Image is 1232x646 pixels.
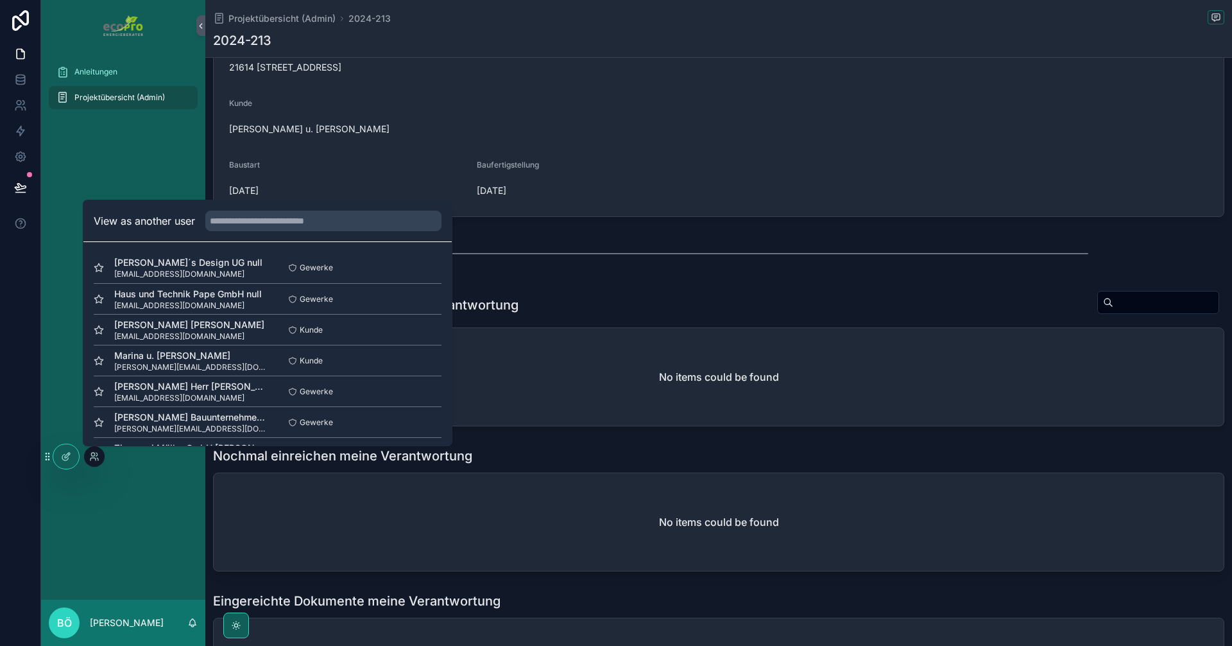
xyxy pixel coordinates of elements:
h2: View as another user [94,213,195,229]
a: Projektübersicht (Admin) [213,12,336,25]
span: Gewerke [300,294,333,304]
span: Gewerke [300,387,333,397]
img: App logo [103,15,142,36]
span: Kunde [229,98,252,108]
span: Baufertigstellung [477,160,539,170]
span: Marina u. [PERSON_NAME] [114,349,268,362]
span: [PERSON_NAME][EMAIL_ADDRESS][DOMAIN_NAME] [114,362,268,372]
span: Anleitungen [74,67,117,77]
div: scrollable content [41,51,205,126]
h2: No items could be found [659,369,779,385]
p: [PERSON_NAME] [90,616,164,629]
span: [PERSON_NAME] Herr [PERSON_NAME] [114,380,268,393]
a: Anleitungen [49,60,198,83]
span: [PERSON_NAME] u. [PERSON_NAME] [229,123,389,135]
span: Kunde [300,356,323,366]
span: Haus und Technik Pape GmbH null [114,288,262,301]
span: Gewerke [300,263,333,273]
span: [EMAIL_ADDRESS][DOMAIN_NAME] [114,301,262,311]
span: Baustart [229,160,260,170]
h1: Nochmal einreichen meine Verantwortung [213,447,472,465]
span: [PERSON_NAME][EMAIL_ADDRESS][DOMAIN_NAME] [114,424,268,434]
h1: Eingereichte Dokumente meine Verantwortung [213,592,501,610]
span: [PERSON_NAME] Bauunternehmen GmbH [PERSON_NAME] [114,411,268,424]
span: Gewerke [300,417,333,428]
a: Projektübersicht (Admin) [49,86,198,109]
span: Projektübersicht (Admin) [228,12,336,25]
span: BÖ [57,615,72,631]
span: 21614 [STREET_ADDRESS] [229,61,1208,74]
h1: 2024-213 [213,31,271,49]
a: 2024-213 [348,12,391,25]
span: [DATE] [477,184,714,197]
span: Kunde [300,325,323,335]
h2: No items could be found [659,514,779,530]
span: [EMAIL_ADDRESS][DOMAIN_NAME] [114,331,264,342]
span: Zimmerei Müller GmbH [PERSON_NAME] [114,442,268,455]
span: [PERSON_NAME]´s Design UG null [114,256,262,269]
span: [DATE] [229,184,466,197]
span: [PERSON_NAME] [PERSON_NAME] [114,319,264,331]
span: Projektübersicht (Admin) [74,92,165,103]
span: [EMAIL_ADDRESS][DOMAIN_NAME] [114,269,262,279]
span: [EMAIL_ADDRESS][DOMAIN_NAME] [114,393,268,403]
